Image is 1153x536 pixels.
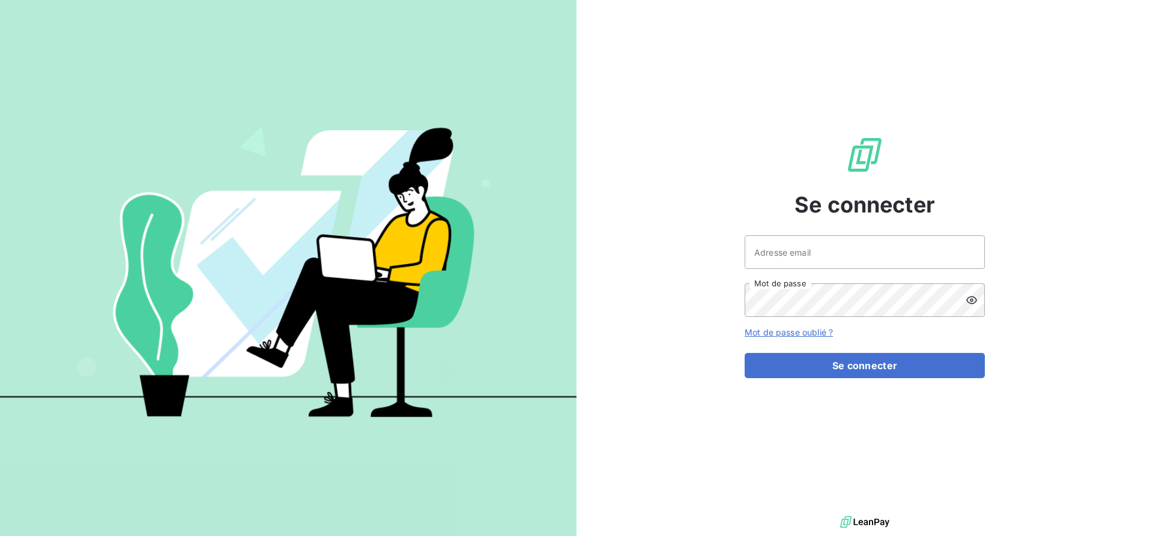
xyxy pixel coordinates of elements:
img: logo [840,513,889,531]
a: Mot de passe oublié ? [745,327,833,337]
span: Se connecter [794,188,935,221]
input: placeholder [745,235,985,269]
button: Se connecter [745,353,985,378]
img: Logo LeanPay [846,136,884,174]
